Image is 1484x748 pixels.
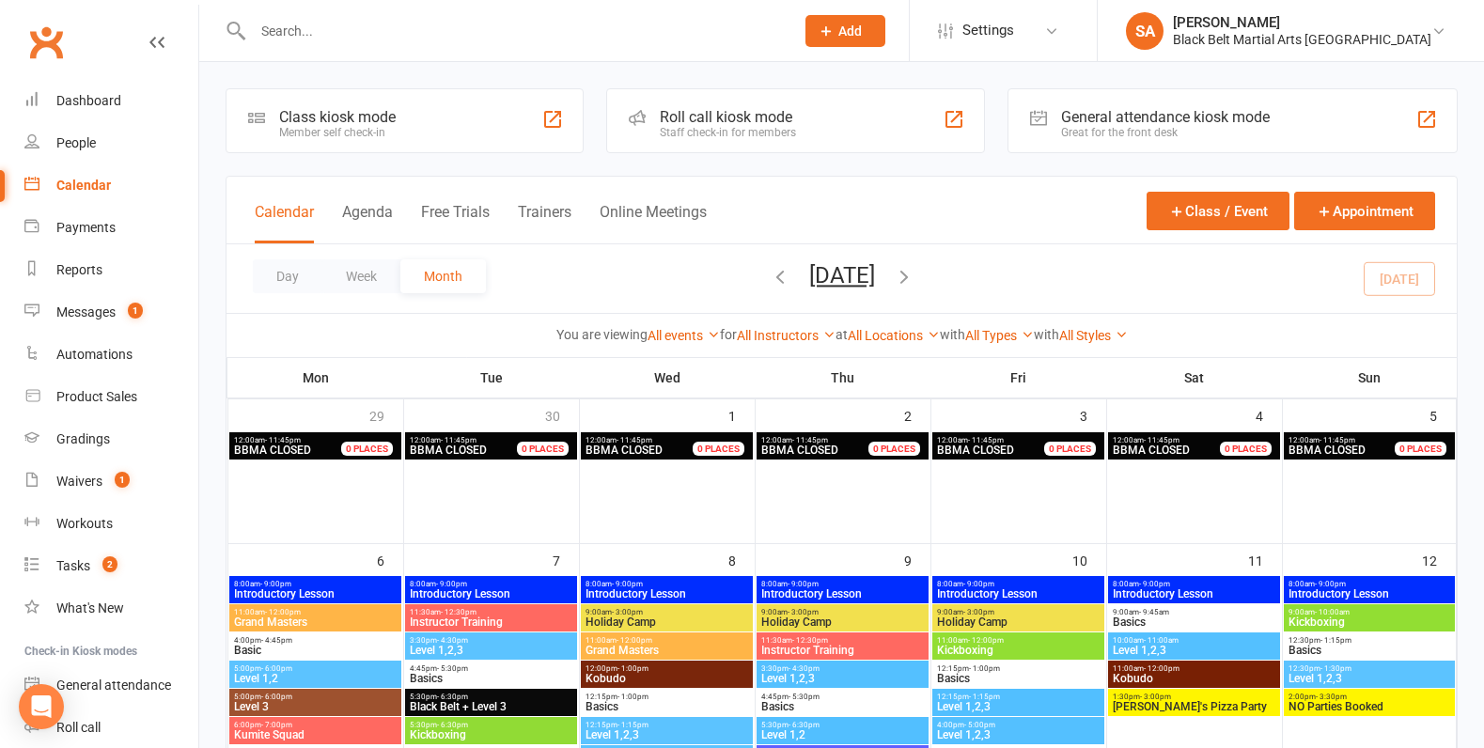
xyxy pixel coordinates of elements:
span: - 6:30pm [437,693,468,701]
span: Black Belt + Level 3 [409,701,572,712]
span: BBMA CLOSED [410,444,487,457]
span: 12:00am [936,436,1066,444]
div: [PERSON_NAME] [1173,14,1431,31]
span: 3:30pm [409,636,572,645]
span: 8:00am [585,580,748,588]
span: Level 1,2,3 [1288,673,1451,684]
span: BBMA CLOSED [937,444,1014,457]
span: - 12:00pm [265,608,301,616]
div: 9 [904,544,930,575]
div: 12 [1422,544,1456,575]
span: - 11:45pm [265,436,301,444]
span: 9:00am [1112,608,1275,616]
span: - 4:30pm [437,636,468,645]
span: - 9:00pm [612,580,643,588]
span: Grand Masters [233,616,397,628]
span: - 5:30pm [437,664,468,673]
input: Search... [247,18,781,44]
div: Workouts [56,516,113,531]
div: Dashboard [56,93,121,108]
span: Kickboxing [409,729,572,740]
div: Class kiosk mode [279,108,396,126]
a: All Locations [848,328,940,343]
span: 5:00pm [233,664,397,673]
span: Grand Masters [585,645,748,656]
span: - 12:30pm [441,608,476,616]
span: - 3:00pm [963,608,994,616]
span: - 5:30pm [789,693,820,701]
span: 11:30am [409,608,572,616]
span: 2 [102,556,117,572]
span: - 12:00pm [617,636,652,645]
span: Kickboxing [936,645,1100,656]
div: 11 [1248,544,1282,575]
span: 4:45pm [409,664,572,673]
a: People [24,122,198,164]
div: 29 [369,399,403,430]
span: BBMA CLOSED [1113,444,1190,457]
th: Sun [1282,358,1457,397]
a: Tasks 2 [24,545,198,587]
span: - 11:45pm [617,436,652,444]
div: Roll call kiosk mode [660,108,796,126]
span: Basics [409,673,572,684]
th: Thu [755,358,930,397]
div: Reports [56,262,102,277]
a: All Types [965,328,1034,343]
span: Instructor Training [409,616,572,628]
span: - 12:00pm [1144,664,1179,673]
span: - 6:00pm [261,693,292,701]
div: Waivers [56,474,102,489]
a: Product Sales [24,376,198,418]
div: 2 [904,399,930,430]
span: Introductory Lesson [1288,588,1451,600]
span: BBMA CLOSED [761,444,838,457]
div: Product Sales [56,389,137,404]
span: Kickboxing [1288,616,1451,628]
span: BBMA CLOSED [586,444,663,457]
span: Level 1,2,3 [585,729,748,740]
div: Payments [56,220,116,235]
span: Holiday Camp [936,616,1100,628]
a: Reports [24,249,198,291]
span: Settings [962,9,1014,52]
span: - 9:00pm [1315,580,1346,588]
span: [PERSON_NAME]'s Pizza Party [1112,701,1275,712]
span: - 1:00pm [969,664,1000,673]
span: 11:00am [233,608,397,616]
span: 8:00am [760,580,924,588]
div: SA [1126,12,1164,50]
span: - 3:30pm [1316,693,1347,701]
span: - 3:00pm [612,608,643,616]
a: All Instructors [737,328,836,343]
th: Wed [579,358,755,397]
button: Week [322,259,400,293]
span: 12:00pm [585,664,748,673]
th: Tue [403,358,579,397]
span: 3:30pm [760,664,924,673]
span: - 1:00pm [617,693,648,701]
span: - 9:00pm [436,580,467,588]
span: Introductory Lesson [409,588,572,600]
div: Member self check-in [279,126,396,139]
strong: with [940,327,965,342]
span: - 6:30pm [437,721,468,729]
span: 11:00am [936,636,1100,645]
span: 12:30pm [1288,664,1451,673]
div: 30 [545,399,579,430]
span: 2:00pm [1288,693,1451,701]
span: 12:15pm [585,693,748,701]
span: 5:30pm [409,721,572,729]
span: - 3:00pm [1140,693,1171,701]
a: Workouts [24,503,198,545]
div: 1 [728,399,755,430]
div: 0 PLACES [341,442,393,456]
span: Basics [585,701,748,712]
span: Holiday Camp [585,616,748,628]
span: Basic [233,645,397,656]
span: Introductory Lesson [760,588,924,600]
strong: with [1034,327,1059,342]
span: Level 1,2,3 [409,645,572,656]
strong: You are viewing [556,327,648,342]
th: Mon [227,358,403,397]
